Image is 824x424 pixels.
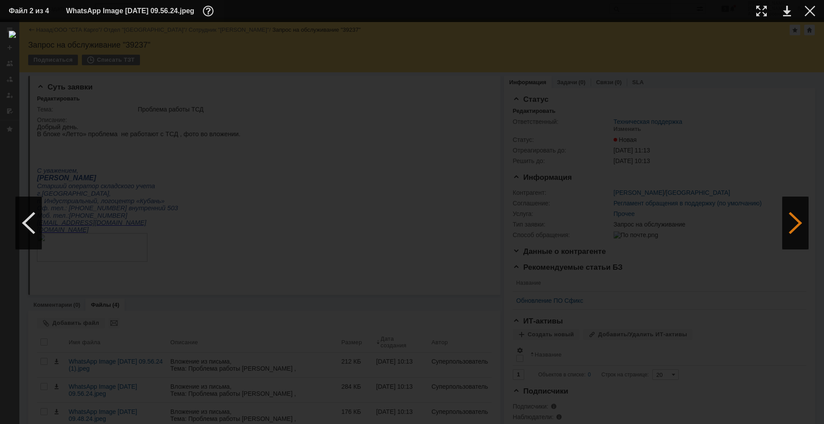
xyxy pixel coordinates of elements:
[9,7,53,15] div: Файл 2 из 4
[203,6,216,16] div: Дополнительная информация о файле (F11)
[9,31,815,415] img: download
[805,6,815,16] div: Закрыть окно (Esc)
[15,197,42,249] div: Предыдущий файл
[782,197,809,249] div: Следующий файл
[783,6,791,16] div: Скачать файл
[756,6,767,16] div: Увеличить масштаб
[66,6,216,16] div: WhatsApp Image [DATE] 09.56.24.jpeg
